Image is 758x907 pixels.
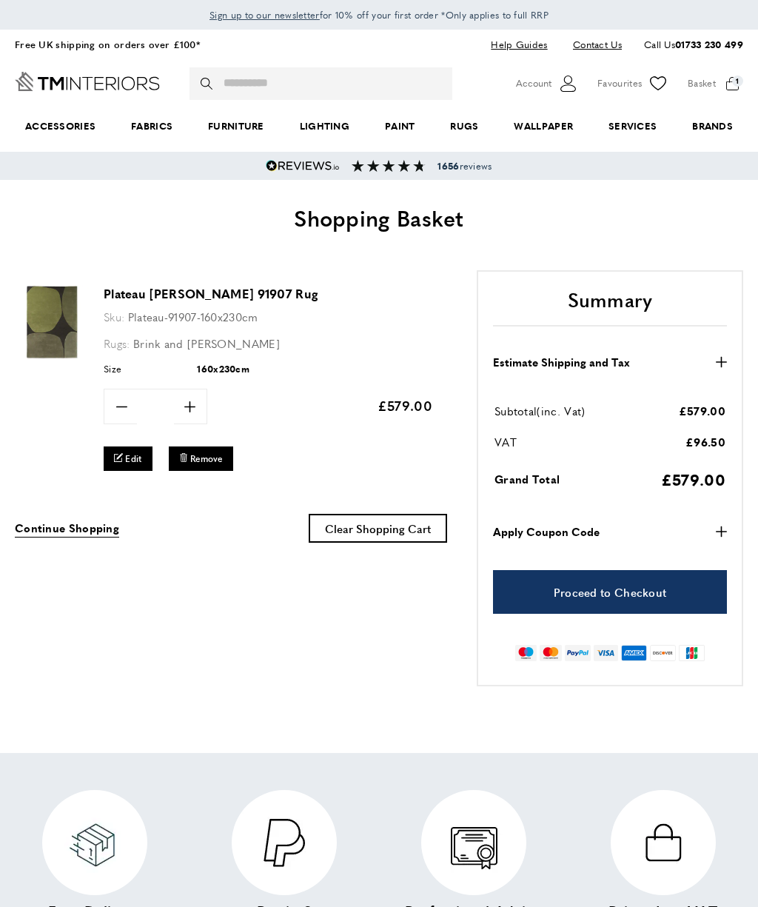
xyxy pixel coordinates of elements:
a: Go to Home page [15,72,160,91]
a: Sign up to our newsletter [209,7,320,22]
a: Services [591,104,674,149]
span: VAT [494,434,517,449]
a: Brands [674,104,751,149]
strong: 1656 [437,159,459,173]
img: visa [594,645,618,661]
button: Clear Shopping Cart [309,514,447,543]
span: Edit [125,452,141,465]
a: Free UK shipping on orders over £100* [15,37,200,51]
span: Brink and [PERSON_NAME] [133,335,280,351]
a: Help Guides [480,35,558,55]
span: reviews [437,160,492,172]
img: Reviews.io 5 stars [266,160,340,172]
span: £579.00 [679,403,725,418]
a: 01733 230 499 [675,37,743,51]
a: Plateau [PERSON_NAME] 91907 Rug [104,285,318,302]
img: Plateau Moss 91907 Rug [15,285,89,359]
img: discover [650,645,676,661]
a: Edit Plateau Moss 91907 Rug 160x230cm [104,446,152,471]
span: Clear Shopping Cart [325,521,431,536]
span: Plateau-91907-160x230cm [128,309,258,324]
a: Fabrics [113,104,190,149]
button: Search [201,67,215,100]
a: Continue Shopping [15,519,119,538]
a: Contact Us [562,35,622,55]
span: Grand Total [494,471,560,486]
span: Shopping Basket [294,201,464,233]
a: Proceed to Checkout [493,570,727,614]
img: paypal [565,645,591,661]
span: (inc. Vat) [537,403,585,418]
a: Paint [367,104,432,149]
span: £96.50 [685,434,725,449]
img: Reviews section [352,160,426,172]
img: maestro [515,645,537,661]
span: £579.00 [378,396,432,415]
button: Estimate Shipping and Tax [493,353,727,371]
span: Sku: [104,309,124,324]
strong: Apply Coupon Code [493,523,600,540]
span: Sign up to our newsletter [209,8,320,21]
span: Size [104,361,192,376]
span: Favourites [597,76,642,91]
a: Lighting [282,104,367,149]
span: Rugs: [104,335,130,351]
button: Apply Coupon Code [493,523,727,540]
img: jcb [679,645,705,661]
strong: Estimate Shipping and Tax [493,353,630,371]
span: £579.00 [661,468,725,490]
p: Call Us [644,37,743,53]
a: Wallpaper [496,104,591,149]
span: Accessories [7,104,113,149]
img: mastercard [540,645,561,661]
span: Account [516,76,551,91]
img: american-express [621,645,647,661]
span: Subtotal [494,403,537,418]
span: Remove [190,452,223,465]
a: Favourites [597,73,669,95]
h2: Summary [493,287,727,327]
span: for 10% off your first order *Only applies to full RRP [209,8,549,21]
span: Continue Shopping [15,520,119,535]
button: Customer Account [516,73,579,95]
a: Plateau Moss 91907 Rug [15,349,89,361]
div: 160x230cm [197,361,249,376]
a: Rugs [432,104,496,149]
a: Furniture [190,104,282,149]
button: Remove Plateau Moss 91907 Rug 160x230cm [169,446,233,471]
